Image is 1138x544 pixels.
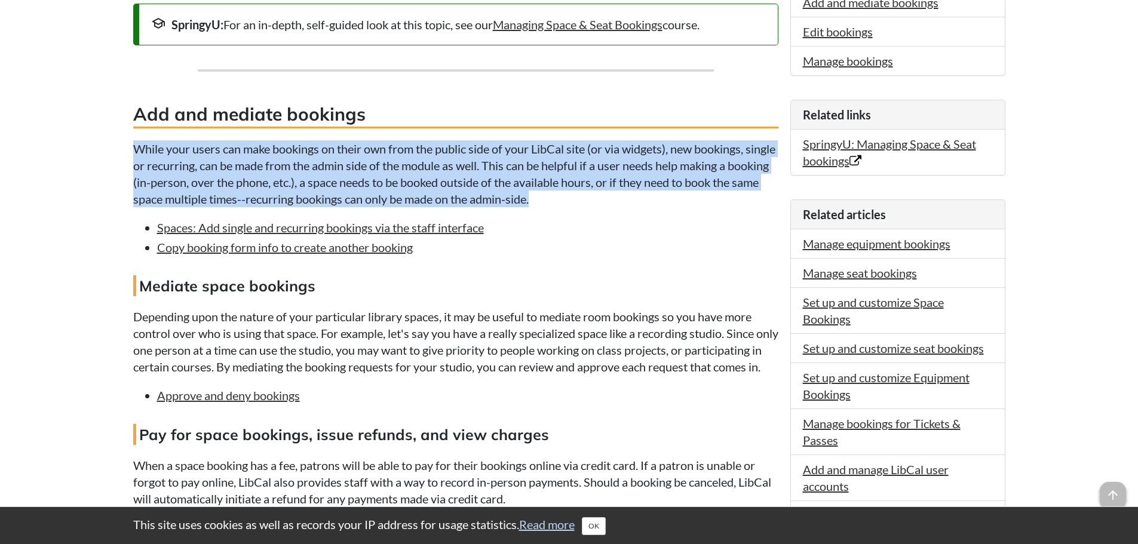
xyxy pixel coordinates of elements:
p: Depending upon the nature of your particular library spaces, it may be useful to mediate room boo... [133,308,778,375]
span: Related articles [803,207,886,222]
a: Set up and customize seat bookings [803,341,984,355]
a: Manage seat bookings [803,266,917,280]
a: arrow_upward [1100,483,1126,497]
a: Approve and deny bookings [157,388,300,402]
span: school [151,16,165,30]
a: Manage equipment bookings [803,236,950,251]
span: arrow_upward [1100,482,1126,508]
div: This site uses cookies as well as records your IP address for usage statistics. [121,516,1017,535]
a: Spaces: Add single and recurring bookings via the staff interface [157,220,484,235]
strong: SpringyU: [171,17,223,32]
button: Close [582,517,606,535]
a: Add and manage LibCal user accounts [803,462,949,493]
a: Set up and customize Space Bookings [803,295,944,326]
a: Manage bookings [803,54,893,68]
div: For an in-depth, self-guided look at this topic, see our course. [151,16,766,33]
a: Copy booking form info to create another booking [157,240,413,254]
p: When a space booking has a fee, patrons will be able to pay for their bookings online via credit ... [133,457,778,507]
h3: Add and mediate bookings [133,102,778,128]
h4: Mediate space bookings [133,275,778,296]
h4: Pay for space bookings, issue refunds, and view charges [133,424,778,445]
span: Related links [803,107,871,122]
a: Edit bookings [803,24,873,39]
a: SpringyU: Managing Space & Seat bookings [803,137,976,168]
a: Set up and customize Equipment Bookings [803,370,970,401]
p: While your users can make bookings on their own from the public side of your LibCal site (or via ... [133,140,778,207]
a: Manage bookings for Tickets & Passes [803,416,961,447]
a: Managing Space & Seat Bookings [493,17,662,32]
a: Read more [519,517,575,531]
